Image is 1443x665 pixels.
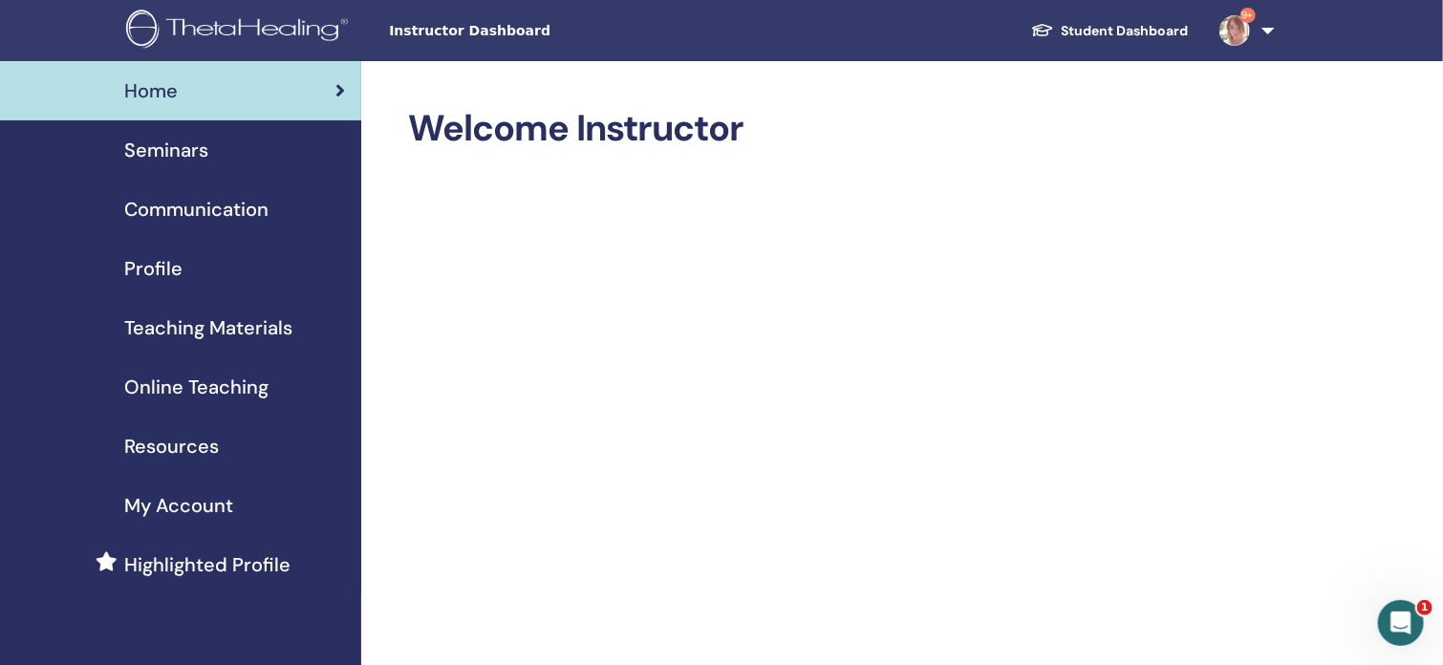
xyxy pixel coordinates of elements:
[124,136,208,164] span: Seminars
[124,432,219,461] span: Resources
[124,491,233,520] span: My Account
[409,107,1272,151] h2: Welcome Instructor
[1219,15,1250,46] img: default.jpg
[124,550,291,579] span: Highlighted Profile
[124,254,183,283] span: Profile
[124,76,178,105] span: Home
[124,195,269,224] span: Communication
[124,373,269,401] span: Online Teaching
[124,313,292,342] span: Teaching Materials
[389,21,676,41] span: Instructor Dashboard
[1240,8,1256,23] span: 9+
[126,10,355,53] img: logo.png
[1378,600,1424,646] iframe: Intercom live chat
[1016,13,1204,49] a: Student Dashboard
[1031,22,1054,38] img: graduation-cap-white.svg
[1417,600,1432,615] span: 1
